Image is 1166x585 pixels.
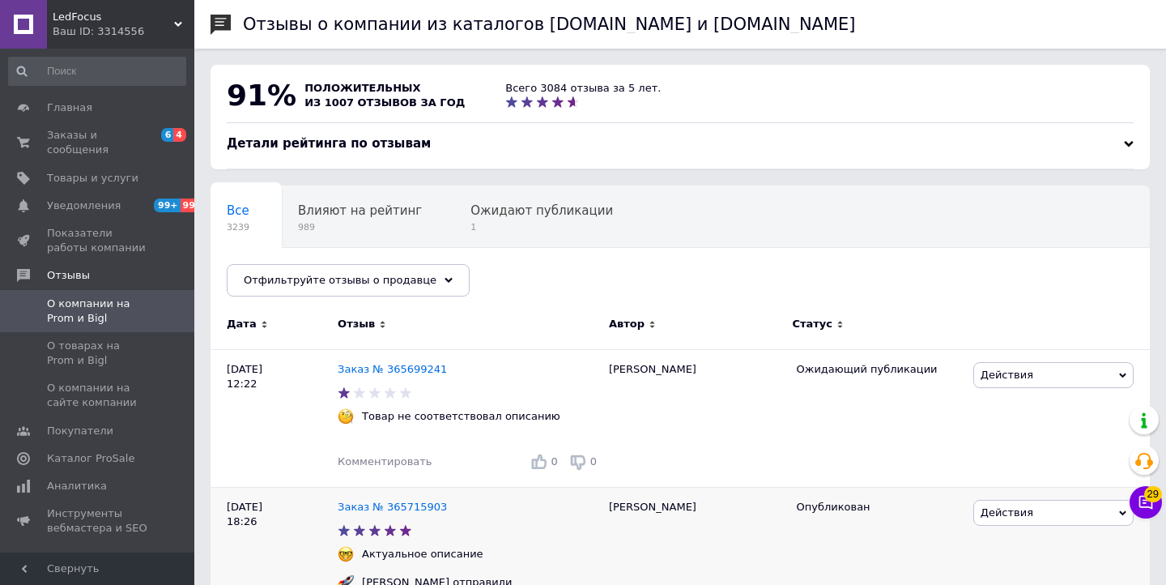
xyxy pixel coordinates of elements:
[470,221,613,233] span: 1
[298,221,422,233] span: 989
[1130,486,1162,519] button: Чат с покупателем29
[304,96,465,109] span: из 1007 отзывов за год
[227,317,257,331] span: Дата
[8,57,186,86] input: Поиск
[173,128,186,142] span: 4
[53,24,194,39] div: Ваш ID: 3314556
[505,81,661,96] div: Всего 3084 отзыва за 5 лет.
[590,455,597,468] span: 0
[981,506,1033,519] span: Действия
[227,265,402,280] span: Опубликованы без комме...
[47,424,113,438] span: Покупатели
[298,203,422,218] span: Влияют на рейтинг
[47,451,134,466] span: Каталог ProSale
[211,248,435,310] div: Опубликованы без комментария
[47,268,90,283] span: Отзывы
[338,408,354,425] img: :face_with_monocle:
[154,199,181,212] span: 99+
[227,135,1134,152] div: Детали рейтинга по отзывам
[47,128,150,157] span: Заказы и сообщения
[53,10,174,24] span: LedFocus
[358,547,487,562] div: Актуальное описание
[338,455,432,468] span: Комментировать
[47,100,92,115] span: Главная
[792,317,832,331] span: Статус
[551,455,557,468] span: 0
[470,203,613,218] span: Ожидают публикации
[227,203,249,218] span: Все
[227,79,296,112] span: 91%
[338,546,354,562] img: :nerd_face:
[244,274,436,286] span: Отфильтруйте отзывы о продавце
[358,409,564,424] div: Товар не соответствовал описанию
[47,549,150,579] span: Управление сайтом
[338,317,375,331] span: Отзыв
[47,226,150,255] span: Показатели работы компании
[47,199,121,213] span: Уведомления
[1144,486,1162,502] span: 29
[609,317,645,331] span: Автор
[227,221,249,233] span: 3239
[47,479,107,493] span: Аналитика
[211,349,338,487] div: [DATE] 12:22
[601,349,789,487] div: [PERSON_NAME]
[338,501,447,513] a: Заказ № 365715903
[181,199,207,212] span: 99+
[338,363,447,375] a: Заказ № 365699241
[227,136,431,151] span: Детали рейтинга по отзывам
[796,362,960,377] div: Ожидающий публикации
[243,15,856,34] h1: Отзывы о компании из каталогов [DOMAIN_NAME] и [DOMAIN_NAME]
[47,339,150,368] span: О товарах на Prom и Bigl
[161,128,174,142] span: 6
[796,500,960,515] div: Опубликован
[304,82,420,94] span: положительных
[47,297,150,326] span: О компании на Prom и Bigl
[47,506,150,536] span: Инструменты вебмастера и SEO
[981,369,1033,381] span: Действия
[338,455,432,469] div: Комментировать
[47,381,150,410] span: О компании на сайте компании
[47,171,138,186] span: Товары и услуги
